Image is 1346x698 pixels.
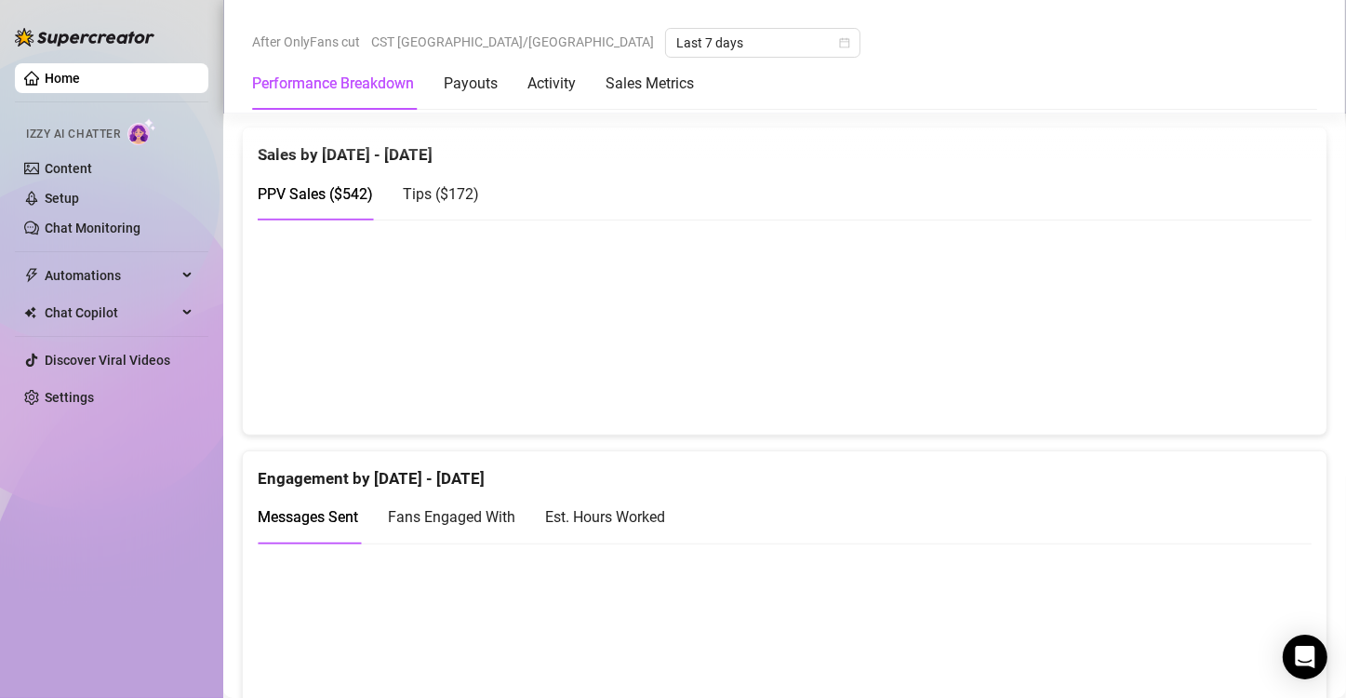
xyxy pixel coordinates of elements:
span: Izzy AI Chatter [26,126,120,143]
div: Open Intercom Messenger [1283,635,1327,679]
div: Payouts [444,73,498,95]
div: Sales Metrics [606,73,694,95]
span: After OnlyFans cut [252,28,360,56]
span: Automations [45,261,177,290]
span: CST [GEOGRAPHIC_DATA]/[GEOGRAPHIC_DATA] [371,28,654,56]
span: Messages Sent [258,508,358,526]
div: Performance Breakdown [252,73,414,95]
span: calendar [839,37,850,48]
div: Activity [527,73,576,95]
span: Last 7 days [676,29,849,57]
a: Home [45,71,80,86]
div: Est. Hours Worked [545,505,665,529]
div: Sales by [DATE] - [DATE] [258,128,1312,168]
a: Chat Monitoring [45,221,140,235]
span: Fans Engaged With [388,508,515,526]
a: Content [45,161,92,176]
img: logo-BBDzfeDw.svg [15,28,154,47]
img: Chat Copilot [24,306,36,319]
span: Tips ( $172 ) [403,185,479,203]
img: AI Chatter [127,118,156,145]
span: thunderbolt [24,268,39,283]
span: Chat Copilot [45,298,177,328]
a: Discover Viral Videos [45,353,170,368]
a: Settings [45,390,94,405]
a: Setup [45,191,79,206]
span: PPV Sales ( $542 ) [258,185,373,203]
div: Engagement by [DATE] - [DATE] [258,451,1312,491]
